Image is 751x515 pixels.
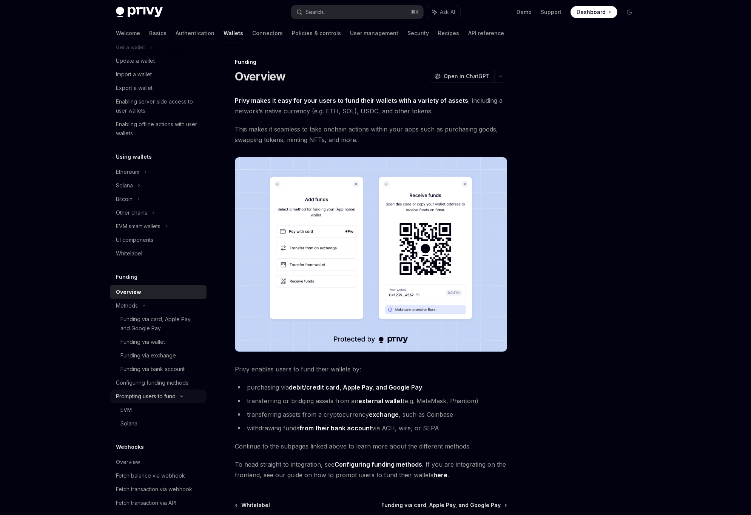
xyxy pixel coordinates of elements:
div: Update a wallet [116,56,155,65]
a: Recipes [438,24,459,42]
a: Funding via wallet [110,335,207,349]
span: Whitelabel [241,501,270,509]
button: Search...⌘K [291,5,423,19]
div: Configuring funding methods [116,378,188,387]
div: Enabling server-side access to user wallets [116,97,202,115]
div: Funding via card, Apple Pay, and Google Pay [120,315,202,333]
a: EVM [110,403,207,417]
div: Ethereum [116,167,139,176]
span: ⌘ K [411,9,419,15]
a: Overview [110,455,207,469]
div: Solana [120,419,137,428]
li: withdrawing funds via ACH, wire, or SEPA [235,423,507,433]
a: Whitelabel [236,501,270,509]
a: Update a wallet [110,54,207,68]
a: Authentication [176,24,214,42]
a: Support [541,8,561,16]
a: Connectors [252,24,283,42]
a: Basics [149,24,167,42]
a: Policies & controls [292,24,341,42]
div: Fetch transaction via API [116,498,176,507]
div: Methods [116,301,138,310]
a: Configuring funding methods [110,376,207,390]
h5: Using wallets [116,152,152,161]
div: Fetch balance via webhook [116,471,185,480]
strong: external wallet [358,397,402,405]
span: Dashboard [577,8,606,16]
a: Fetch balance via webhook [110,469,207,483]
span: Open in ChatGPT [444,73,490,80]
a: Enabling server-side access to user wallets [110,95,207,118]
button: Ask AI [427,5,460,19]
div: UI components [116,235,153,244]
div: Bitcoin [116,195,133,204]
a: Security [407,24,429,42]
a: from their bank account [299,424,372,432]
div: Funding [235,58,507,66]
div: EVM [120,405,132,414]
h5: Webhooks [116,442,144,452]
span: Ask AI [440,8,455,16]
a: UI components [110,233,207,247]
a: Solana [110,417,207,430]
div: Import a wallet [116,70,152,79]
span: To head straight to integration, see . If you are integrating on the frontend, see our guide on h... [235,459,507,480]
div: Solana [116,181,133,190]
div: Overview [116,288,141,297]
div: Export a wallet [116,84,153,93]
a: Dashboard [571,6,617,18]
div: Whitelabel [116,249,142,258]
a: external wallet [358,397,402,405]
span: Continue to the subpages linked above to learn more about the different methods. [235,441,507,452]
span: This makes it seamless to take onchain actions within your apps such as purchasing goods, swappin... [235,124,507,145]
div: Funding via wallet [120,337,165,346]
div: Search... [305,8,327,17]
a: Funding via bank account [110,362,207,376]
a: Export a wallet [110,81,207,95]
button: Open in ChatGPT [430,70,494,83]
a: Import a wallet [110,68,207,81]
a: Wallets [224,24,243,42]
div: Other chains [116,208,147,217]
span: , including a network’s native currency (e.g. ETH, SOL), USDC, and other tokens. [235,95,507,116]
div: Funding via exchange [120,351,176,360]
a: Whitelabel [110,247,207,260]
img: images/Funding.png [235,157,507,352]
div: Fetch transaction via webhook [116,485,192,494]
a: Fetch transaction via webhook [110,483,207,496]
div: EVM smart wallets [116,222,160,231]
h1: Overview [235,70,286,83]
a: Enabling offline actions with user wallets [110,118,207,140]
div: Funding via bank account [120,365,185,374]
span: Privy enables users to fund their wallets by: [235,364,507,374]
span: Funding via card, Apple Pay, and Google Pay [381,501,501,509]
a: Welcome [116,24,140,42]
a: Overview [110,285,207,299]
a: Fetch transaction via API [110,496,207,510]
li: purchasing via [235,382,507,393]
div: Enabling offline actions with user wallets [116,120,202,138]
a: Configuring funding methods [335,461,422,469]
a: API reference [468,24,504,42]
h5: Funding [116,272,137,281]
li: transferring or bridging assets from an (e.g. MetaMask, Phantom) [235,396,507,406]
a: debit/credit card, Apple Pay, and Google Pay [289,384,422,391]
div: Prompting users to fund [116,392,176,401]
img: dark logo [116,7,163,17]
a: exchange [369,411,399,419]
div: Overview [116,458,140,467]
a: User management [350,24,398,42]
a: Demo [517,8,532,16]
a: Funding via exchange [110,349,207,362]
a: here [433,471,447,479]
li: transferring assets from a cryptocurrency , such as Coinbase [235,409,507,420]
a: Funding via card, Apple Pay, and Google Pay [110,312,207,335]
strong: Privy makes it easy for your users to fund their wallets with a variety of assets [235,97,468,104]
button: Toggle dark mode [623,6,635,18]
a: Funding via card, Apple Pay, and Google Pay [381,501,506,509]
